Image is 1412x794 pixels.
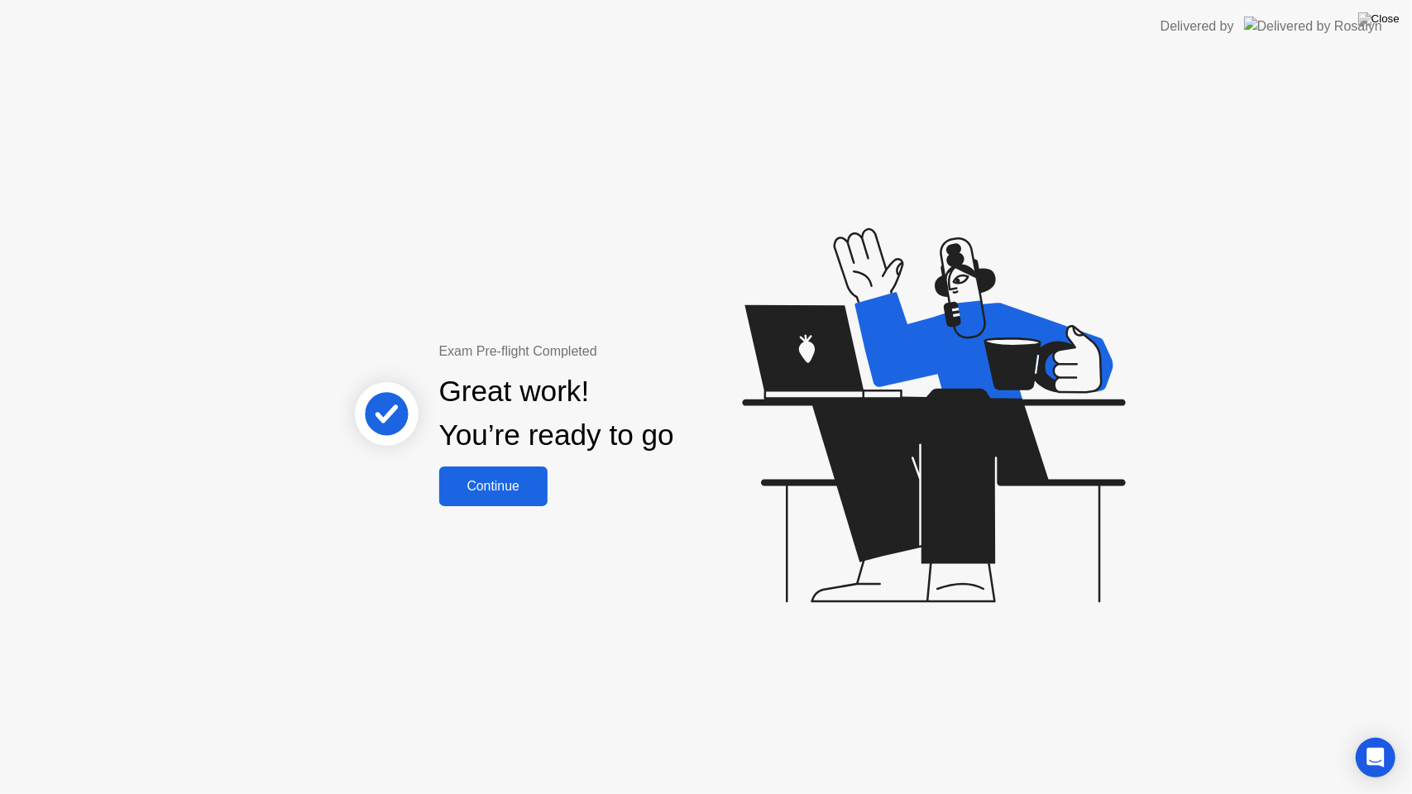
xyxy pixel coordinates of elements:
button: Continue [439,466,548,506]
div: Open Intercom Messenger [1356,738,1395,777]
div: Continue [444,479,543,494]
img: Delivered by Rosalyn [1244,17,1382,36]
div: Delivered by [1161,17,1234,36]
div: Great work! You’re ready to go [439,370,674,457]
div: Exam Pre-flight Completed [439,342,781,361]
img: Close [1358,12,1400,26]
